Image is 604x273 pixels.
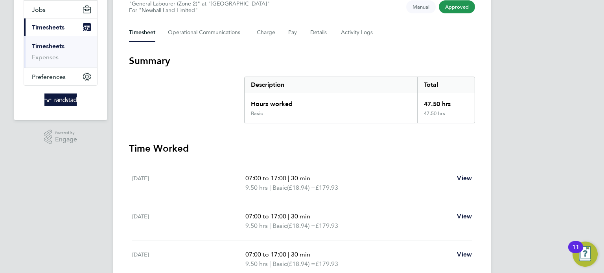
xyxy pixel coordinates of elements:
[457,212,472,221] a: View
[572,247,579,257] div: 11
[129,7,270,14] div: For "Newhall Land Limited"
[457,174,472,182] span: View
[32,42,64,50] a: Timesheets
[417,93,475,110] div: 47.50 hrs
[291,213,310,220] span: 30 min
[55,130,77,136] span: Powered by
[245,174,286,182] span: 07:00 to 17:00
[132,250,245,269] div: [DATE]
[417,110,475,123] div: 47.50 hrs
[273,259,287,269] span: Basic
[457,213,472,220] span: View
[457,250,472,259] a: View
[269,260,271,268] span: |
[245,184,268,191] span: 9.50 hrs
[24,93,98,106] a: Go to home page
[310,23,328,42] button: Details
[251,110,263,117] div: Basic
[291,251,310,258] span: 30 min
[132,212,245,231] div: [DATE]
[245,77,417,93] div: Description
[406,0,436,13] span: This timesheet was manually created.
[287,260,315,268] span: (£18.94) =
[457,251,472,258] span: View
[245,251,286,258] span: 07:00 to 17:00
[287,184,315,191] span: (£18.94) =
[269,184,271,191] span: |
[457,174,472,183] a: View
[288,251,289,258] span: |
[24,18,97,36] button: Timesheets
[269,222,271,229] span: |
[257,23,276,42] button: Charge
[245,213,286,220] span: 07:00 to 17:00
[288,23,298,42] button: Pay
[32,53,59,61] a: Expenses
[32,24,64,31] span: Timesheets
[287,222,315,229] span: (£18.94) =
[244,77,475,123] div: Summary
[32,73,66,81] span: Preferences
[245,93,417,110] div: Hours worked
[55,136,77,143] span: Engage
[315,222,338,229] span: £179.93
[417,77,475,93] div: Total
[44,130,77,145] a: Powered byEngage
[129,23,155,42] button: Timesheet
[288,174,289,182] span: |
[129,55,475,67] h3: Summary
[44,93,77,106] img: randstad-logo-retina.png
[573,242,598,267] button: Open Resource Center, 11 new notifications
[341,23,374,42] button: Activity Logs
[132,174,245,192] div: [DATE]
[245,222,268,229] span: 9.50 hrs
[315,184,338,191] span: £179.93
[245,260,268,268] span: 9.50 hrs
[273,221,287,231] span: Basic
[24,36,97,68] div: Timesheets
[168,23,244,42] button: Operational Communications
[129,0,270,14] div: "General Labourer (Zone 2)" at "[GEOGRAPHIC_DATA]"
[24,68,97,85] button: Preferences
[32,6,46,13] span: Jobs
[129,142,475,155] h3: Time Worked
[273,183,287,192] span: Basic
[288,213,289,220] span: |
[24,1,97,18] button: Jobs
[291,174,310,182] span: 30 min
[439,0,475,13] span: This timesheet has been approved.
[315,260,338,268] span: £179.93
